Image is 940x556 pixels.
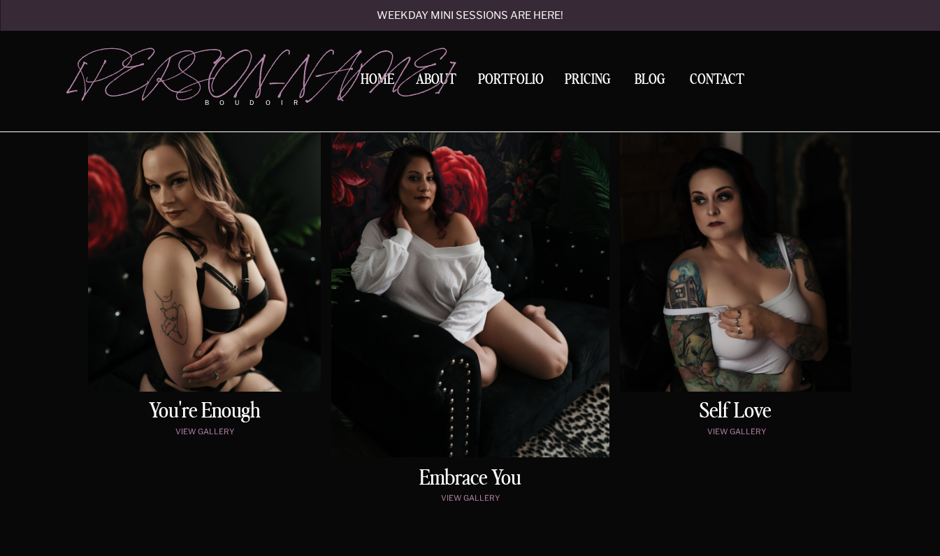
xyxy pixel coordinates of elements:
[473,73,549,92] a: Portfolio
[92,427,318,439] a: view gallery
[684,73,750,87] a: Contact
[92,401,318,424] a: You're enough
[621,401,851,424] a: Self love
[340,10,601,22] a: Weekday mini sessions are here!
[205,98,321,108] p: boudoir
[561,73,615,92] a: Pricing
[354,468,588,490] a: embrace You
[357,494,584,506] a: view gallery
[628,73,672,85] a: BLOG
[70,50,321,92] a: [PERSON_NAME]
[623,427,850,439] a: view gallery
